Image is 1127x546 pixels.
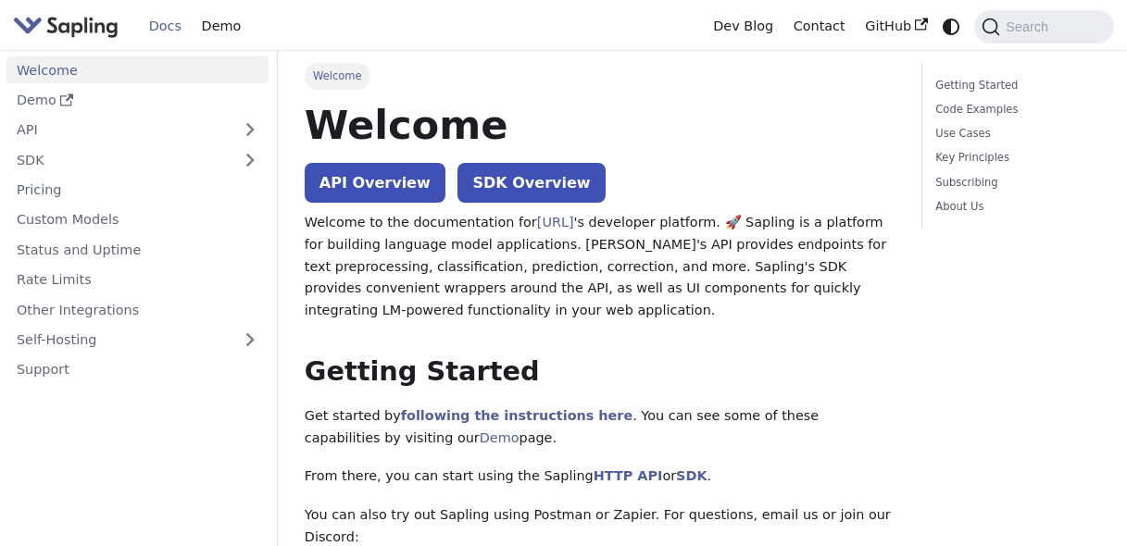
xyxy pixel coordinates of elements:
img: Sapling.ai [13,13,119,40]
p: Welcome to the documentation for 's developer platform. 🚀 Sapling is a platform for building lang... [305,212,895,322]
p: Get started by . You can see some of these capabilities by visiting our page. [305,405,895,450]
a: Key Principles [935,149,1094,167]
a: SDK Overview [457,163,605,203]
span: Search [1000,19,1059,34]
a: Self-Hosting [6,327,269,354]
a: SDK [676,468,707,483]
a: Dev Blog [703,12,783,41]
a: Demo [6,87,269,114]
nav: Breadcrumbs [305,63,895,89]
a: Use Cases [935,125,1094,143]
a: About Us [935,198,1094,216]
h2: Getting Started [305,355,895,389]
a: following the instructions here [401,408,632,423]
a: Status and Uptime [6,236,269,263]
a: Pricing [6,177,269,204]
button: Switch between dark and light mode (currently system mode) [938,13,965,40]
a: Sapling.aiSapling.ai [13,13,125,40]
a: Code Examples [935,101,1094,118]
a: Subscribing [935,174,1094,192]
a: HTTP API [594,468,663,483]
a: GitHub [855,12,937,41]
a: Other Integrations [6,296,269,323]
a: SDK [6,146,232,173]
a: Docs [139,12,192,41]
button: Search (Command+K) [974,10,1113,43]
a: API Overview [305,163,445,203]
a: Welcome [6,56,269,83]
a: Support [6,356,269,383]
h1: Welcome [305,100,895,150]
button: Expand sidebar category 'SDK' [232,146,269,173]
button: Expand sidebar category 'API' [232,117,269,143]
p: From there, you can start using the Sapling or . [305,465,895,488]
a: Demo [192,12,251,41]
span: Welcome [305,63,370,89]
a: Contact [783,12,856,41]
a: Custom Models [6,206,269,233]
a: Getting Started [935,77,1094,94]
a: Demo [480,430,520,445]
a: Rate Limits [6,267,269,293]
a: [URL] [537,215,574,230]
a: API [6,117,232,143]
